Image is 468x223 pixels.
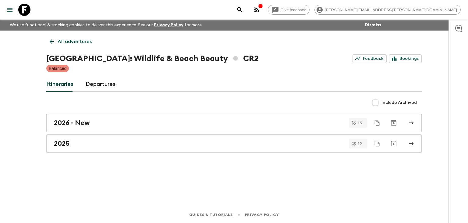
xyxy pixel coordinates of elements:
span: 12 [354,142,366,146]
button: Duplicate [372,138,383,149]
a: Itineraries [46,77,73,92]
span: [PERSON_NAME][EMAIL_ADDRESS][PERSON_NAME][DOMAIN_NAME] [321,8,460,12]
h2: 2026 - New [54,119,90,127]
a: Guides & Tutorials [189,211,233,218]
span: Give feedback [277,8,309,12]
span: Include Archived [381,100,417,106]
button: Duplicate [372,117,383,128]
h2: 2025 [54,140,69,148]
span: 15 [354,121,366,125]
p: We use functional & tracking cookies to deliver this experience. See our for more. [7,20,205,31]
a: All adventures [46,35,95,48]
a: Privacy Policy [154,23,183,27]
h1: [GEOGRAPHIC_DATA]: Wildlife & Beach Beauty CR2 [46,53,259,65]
a: Privacy Policy [245,211,279,218]
button: menu [4,4,16,16]
button: search adventures [234,4,246,16]
a: Feedback [353,54,387,63]
button: Archive [388,137,400,150]
a: 2026 - New [46,114,422,132]
div: [PERSON_NAME][EMAIL_ADDRESS][PERSON_NAME][DOMAIN_NAME] [314,5,461,15]
p: Balanced [49,65,66,71]
a: Give feedback [268,5,310,15]
p: All adventures [58,38,92,45]
button: Archive [388,117,400,129]
a: Bookings [389,54,422,63]
a: Departures [86,77,115,92]
a: 2025 [46,134,422,153]
button: Dismiss [363,21,383,29]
